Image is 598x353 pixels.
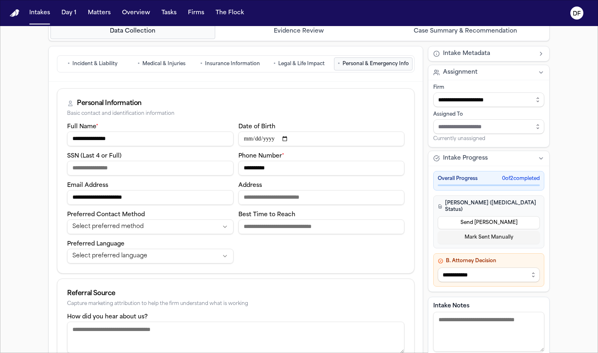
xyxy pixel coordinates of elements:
button: Matters [85,6,114,20]
button: Day 1 [58,6,80,20]
span: Currently unassigned [433,136,485,142]
img: Finch Logo [10,9,20,17]
span: • [137,60,140,68]
label: Full Name [67,124,98,130]
input: Date of birth [238,132,405,146]
input: Phone number [238,161,405,175]
label: Address [238,182,262,189]
div: Firm [433,84,544,91]
div: Basic contact and identification information [67,111,404,117]
button: Go to Legal & Life Impact [265,57,332,70]
span: Incident & Liability [72,61,118,67]
div: Referral Source [67,289,404,298]
label: Date of Birth [238,124,275,130]
input: Select firm [433,92,544,107]
button: Go to Case Summary & Recommendation step [383,24,548,39]
div: Personal Information [77,99,142,108]
label: Best Time to Reach [238,212,295,218]
input: Address [238,190,405,205]
label: Intake Notes [433,302,544,310]
button: Go to Evidence Review step [217,24,382,39]
label: Phone Number [238,153,284,159]
span: • [338,60,340,68]
div: Assigned To [433,111,544,118]
button: Overview [119,6,153,20]
label: How did you hear about us? [67,314,148,320]
nav: Intake steps [50,24,548,39]
span: • [273,60,276,68]
label: SSN (Last 4 or Full) [67,153,122,159]
span: Medical & Injuries [142,61,186,67]
h4: [PERSON_NAME] ([MEDICAL_DATA] Status) [438,200,540,213]
label: Email Address [67,182,108,189]
span: Intake Metadata [443,50,490,58]
span: • [200,60,203,68]
span: 0 of 2 completed [502,175,540,182]
span: Insurance Information [205,61,260,67]
button: Intake Progress [428,151,549,166]
button: Go to Incident & Liability [59,57,126,70]
span: Overall Progress [438,175,478,182]
a: Home [10,9,20,17]
button: Go to Data Collection step [50,24,215,39]
button: Tasks [158,6,180,20]
h4: B. Attorney Decision [438,258,540,264]
input: Best time to reach [238,219,405,234]
button: Go to Medical & Injuries [128,57,195,70]
label: Preferred Contact Method [67,212,145,218]
button: Assignment [428,65,549,80]
textarea: Intake notes [433,312,544,352]
button: Intake Metadata [428,46,549,61]
button: Go to Insurance Information [196,57,264,70]
button: Intakes [26,6,53,20]
input: Full name [67,132,234,146]
input: Email address [67,190,234,205]
button: Mark Sent Manually [438,231,540,244]
button: Firms [185,6,207,20]
button: Go to Personal & Emergency Info [334,57,412,70]
span: Intake Progress [443,154,488,162]
button: The Flock [212,6,247,20]
button: Send [PERSON_NAME] [438,216,540,229]
div: Capture marketing attribution to help the firm understand what is working [67,301,404,307]
label: Preferred Language [67,241,124,247]
span: • [68,60,70,68]
input: SSN [67,161,234,175]
span: Assignment [443,68,478,77]
span: Legal & Life Impact [278,61,325,67]
input: Assign to staff member [433,119,544,134]
span: Personal & Emergency Info [343,61,409,67]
